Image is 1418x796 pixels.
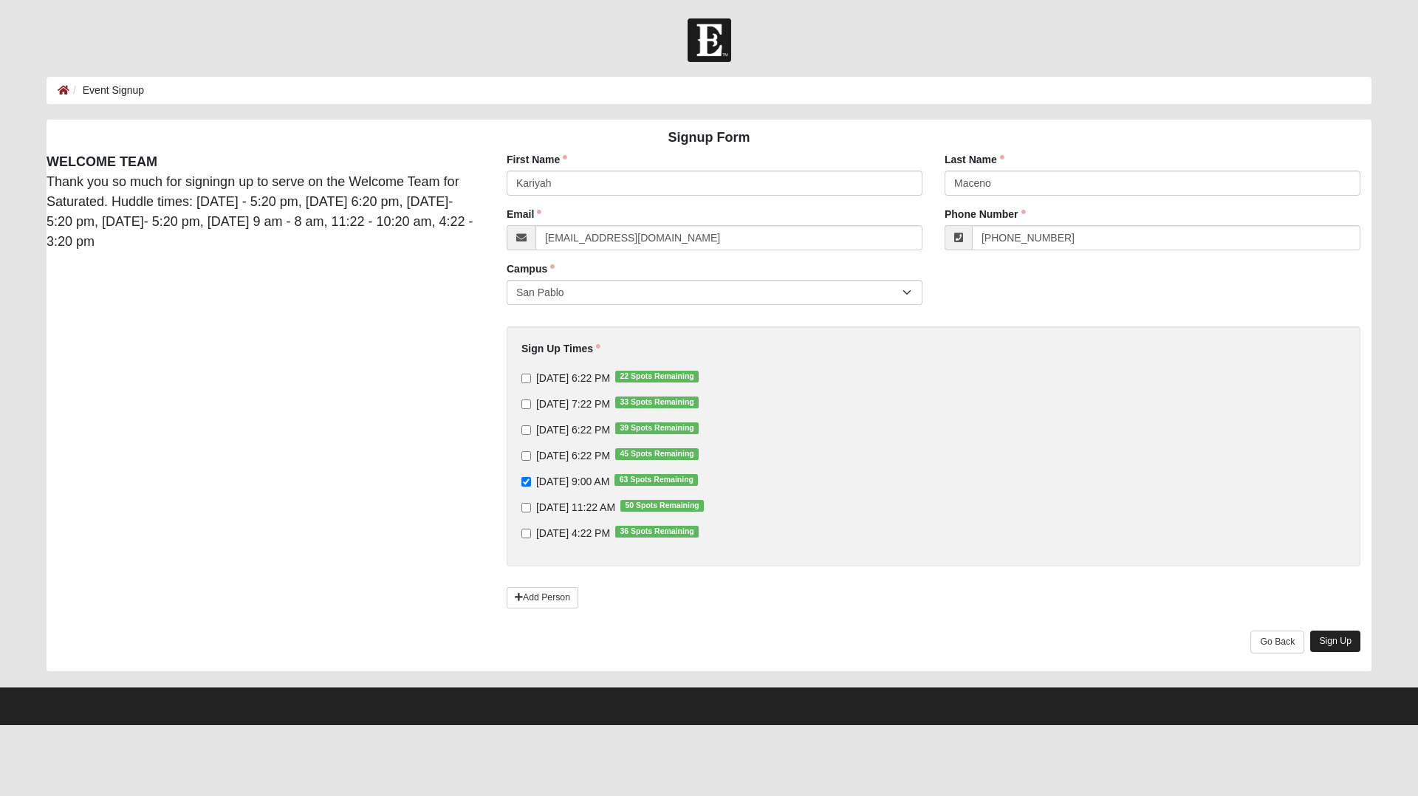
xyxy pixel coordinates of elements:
[521,341,600,356] label: Sign Up Times
[945,207,1026,222] label: Phone Number
[69,83,144,98] li: Event Signup
[521,477,531,487] input: [DATE] 9:00 AM63 Spots Remaining
[521,425,531,435] input: [DATE] 6:22 PM39 Spots Remaining
[536,424,610,436] span: [DATE] 6:22 PM
[521,529,531,538] input: [DATE] 4:22 PM36 Spots Remaining
[35,152,484,252] div: Thank you so much for signingn up to serve on the Welcome Team for Saturated. Huddle times: [DATE...
[615,371,699,382] span: 22 Spots Remaining
[521,503,531,512] input: [DATE] 11:22 AM50 Spots Remaining
[536,501,615,513] span: [DATE] 11:22 AM
[620,500,704,512] span: 50 Spots Remaining
[521,399,531,409] input: [DATE] 7:22 PM33 Spots Remaining
[614,474,698,486] span: 63 Spots Remaining
[1310,631,1360,652] a: Sign Up
[507,207,541,222] label: Email
[507,152,567,167] label: First Name
[536,372,610,384] span: [DATE] 6:22 PM
[615,397,699,408] span: 33 Spots Remaining
[615,422,699,434] span: 39 Spots Remaining
[536,450,610,462] span: [DATE] 6:22 PM
[688,18,731,62] img: Church of Eleven22 Logo
[47,130,1371,146] h4: Signup Form
[507,587,578,608] a: Add Person
[47,154,157,169] strong: WELCOME TEAM
[536,527,610,539] span: [DATE] 4:22 PM
[615,526,699,538] span: 36 Spots Remaining
[521,451,531,461] input: [DATE] 6:22 PM45 Spots Remaining
[945,152,1004,167] label: Last Name
[507,261,555,276] label: Campus
[521,374,531,383] input: [DATE] 6:22 PM22 Spots Remaining
[1250,631,1304,653] a: Go Back
[615,448,699,460] span: 45 Spots Remaining
[536,476,609,487] span: [DATE] 9:00 AM
[536,398,610,410] span: [DATE] 7:22 PM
